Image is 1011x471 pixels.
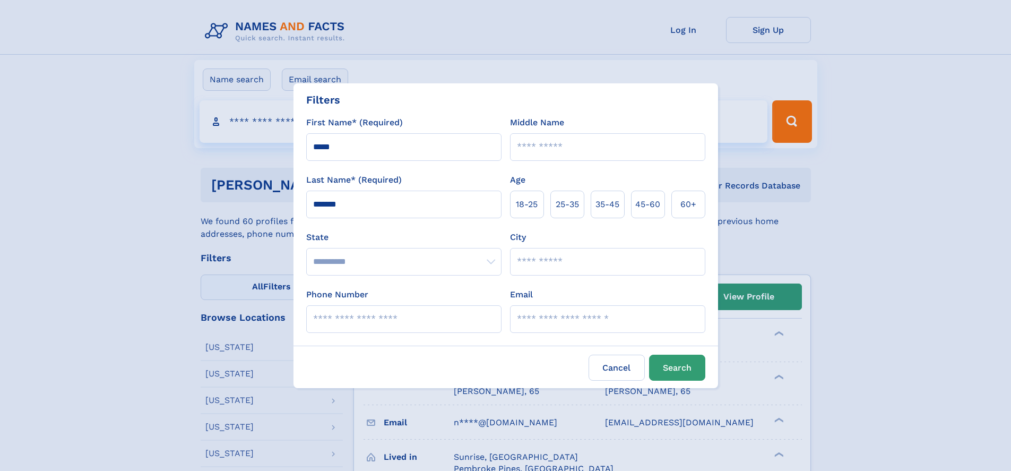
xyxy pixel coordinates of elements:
[589,355,645,381] label: Cancel
[510,288,533,301] label: Email
[306,174,402,186] label: Last Name* (Required)
[516,198,538,211] span: 18‑25
[306,92,340,108] div: Filters
[510,116,564,129] label: Middle Name
[510,231,526,244] label: City
[680,198,696,211] span: 60+
[306,288,368,301] label: Phone Number
[306,231,502,244] label: State
[306,116,403,129] label: First Name* (Required)
[649,355,705,381] button: Search
[510,174,525,186] label: Age
[635,198,660,211] span: 45‑60
[556,198,579,211] span: 25‑35
[595,198,619,211] span: 35‑45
